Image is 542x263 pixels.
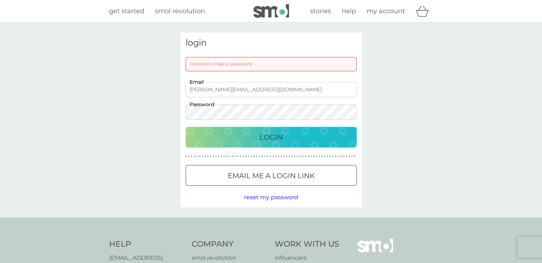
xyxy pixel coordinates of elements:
p: ● [256,155,258,158]
h3: login [186,38,357,48]
p: ● [205,155,206,158]
p: ● [278,155,279,158]
p: ● [319,155,320,158]
span: stories [310,7,331,15]
p: ● [237,155,238,158]
h4: Work With Us [275,239,339,250]
button: reset my password [244,193,298,202]
p: ● [207,155,209,158]
p: ● [262,155,263,158]
p: ● [346,155,347,158]
p: ● [251,155,252,158]
p: ● [199,155,201,158]
p: ● [343,155,345,158]
a: influencers [275,253,339,263]
p: ● [280,155,282,158]
p: ● [210,155,211,158]
p: ● [313,155,315,158]
p: ● [294,155,296,158]
p: ● [243,155,244,158]
p: ● [289,155,290,158]
p: ● [193,155,195,158]
a: get started [109,6,144,16]
p: Login [259,131,283,143]
span: reset my password [244,194,298,201]
p: ● [308,155,309,158]
p: ● [267,155,268,158]
p: ● [335,155,336,158]
p: ● [259,155,260,158]
p: ● [327,155,328,158]
img: smol [253,4,289,18]
a: smol revolution [155,6,205,16]
a: smol revolution [192,253,268,263]
p: ● [351,155,353,158]
span: my account [367,7,405,15]
div: basket [415,4,433,18]
p: ● [349,155,350,158]
p: ● [202,155,203,158]
p: ● [213,155,214,158]
p: ● [232,155,233,158]
button: Login [186,127,357,148]
p: ● [297,155,298,158]
p: ● [188,155,190,158]
p: ● [275,155,277,158]
p: ● [215,155,217,158]
h4: Company [192,239,268,250]
p: ● [354,155,355,158]
p: ● [316,155,318,158]
p: ● [196,155,198,158]
button: Email me a login link [186,165,357,186]
a: my account [367,6,405,16]
a: help [342,6,356,16]
p: ● [302,155,304,158]
p: ● [283,155,285,158]
p: ● [338,155,339,158]
p: ● [223,155,225,158]
a: stories [310,6,331,16]
p: ● [226,155,228,158]
p: ● [221,155,222,158]
p: ● [218,155,220,158]
p: ● [305,155,306,158]
p: ● [310,155,312,158]
p: ● [245,155,247,158]
p: Email me a login link [228,170,315,181]
span: smol revolution [155,7,205,15]
p: ● [270,155,271,158]
p: ● [324,155,325,158]
p: ● [273,155,274,158]
p: ● [291,155,293,158]
p: ● [321,155,323,158]
p: ● [264,155,266,158]
p: ● [253,155,255,158]
p: ● [332,155,334,158]
div: Incorrect email or password [186,57,357,71]
span: get started [109,7,144,15]
p: ● [300,155,301,158]
p: ● [229,155,231,158]
p: ● [234,155,236,158]
img: smol [357,239,393,263]
p: ● [286,155,288,158]
p: ● [186,155,187,158]
span: help [342,7,356,15]
p: ● [340,155,342,158]
p: ● [248,155,249,158]
p: ● [240,155,241,158]
p: ● [330,155,331,158]
h4: Help [109,239,185,250]
p: ● [191,155,192,158]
